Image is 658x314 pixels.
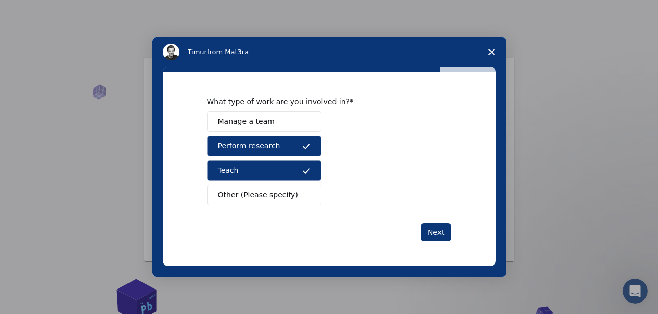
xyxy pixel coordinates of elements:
span: Close survey [477,37,506,67]
span: Other (Please specify) [218,190,298,200]
div: What type of work are you involved in? [207,97,436,106]
span: Teach [218,165,239,176]
img: Profile image for Timur [163,44,179,60]
button: Teach [207,160,321,181]
span: Perform research [218,141,280,152]
span: Manage a team [218,116,275,127]
button: Manage a team [207,111,321,132]
span: from Mat3ra [207,48,249,56]
span: Timur [188,48,207,56]
span: Support [21,7,58,17]
button: Other (Please specify) [207,185,321,205]
button: Next [421,223,451,241]
button: Perform research [207,136,321,156]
